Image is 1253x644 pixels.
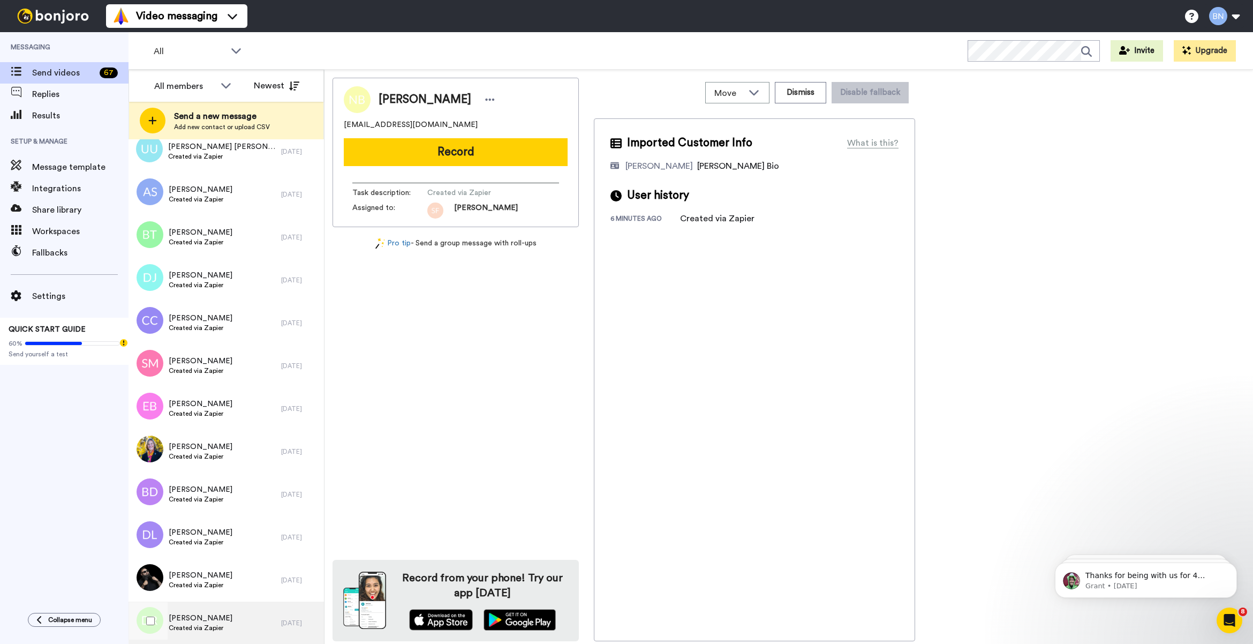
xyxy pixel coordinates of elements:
span: Fallbacks [32,246,129,259]
div: [DATE] [281,576,319,585]
div: [DATE] [281,447,319,456]
span: Message template [32,161,129,174]
img: vm-color.svg [112,8,130,25]
span: [PERSON_NAME] [169,399,232,409]
span: Integrations [32,182,129,195]
div: What is this? [847,137,899,149]
span: Created via Zapier [169,238,232,246]
span: [PERSON_NAME] [169,270,232,281]
span: [PERSON_NAME] [169,613,232,624]
span: Workspaces [32,225,129,238]
div: 67 [100,68,118,78]
span: Created via Zapier [169,538,232,546]
span: [PERSON_NAME] [454,203,518,219]
span: Move [714,87,743,100]
span: [PERSON_NAME] [169,227,232,238]
span: [PERSON_NAME] [169,527,232,538]
span: 8 [1239,608,1247,616]
span: Results [32,109,129,122]
span: Task description : [352,188,427,198]
span: Send videos [32,66,95,79]
span: Send yourself a test [9,350,120,358]
div: All members [154,80,215,93]
span: Created via Zapier [169,495,232,504]
img: download [343,572,386,630]
img: Image of Ned Byrne [344,86,371,113]
img: 6efa4d2a-ede5-4cf7-9dda-58d48795f89d.jpg [137,564,163,591]
div: Created via Zapier [680,212,754,225]
button: Invite [1111,40,1163,62]
button: Record [344,138,568,166]
div: [DATE] [281,405,319,413]
h4: Record from your phone! Try our app [DATE] [397,571,568,601]
img: sf.png [427,203,443,219]
div: 6 minutes ago [610,214,680,225]
span: Created via Zapier [169,366,232,375]
button: Collapse menu [28,613,101,627]
div: [DATE] [281,190,319,199]
button: Disable fallback [832,82,909,103]
div: - Send a group message with roll-ups [333,238,579,249]
span: Created via Zapier [169,324,232,332]
span: Settings [32,290,129,303]
img: bd.png [137,478,163,505]
span: [PERSON_NAME] [169,313,232,324]
span: Created via Zapier [169,452,232,461]
img: uu.png [136,136,163,162]
span: [PERSON_NAME] [169,184,232,195]
div: [DATE] [281,319,319,327]
img: bt.png [137,221,163,248]
button: Newest [246,75,307,96]
img: magic-wand.svg [375,238,385,249]
span: [PERSON_NAME] [169,484,232,495]
span: 60% [9,339,22,348]
div: [DATE] [281,619,319,627]
div: Tooltip anchor [119,338,129,348]
span: Video messaging [136,9,217,24]
img: appstore [409,609,473,631]
span: Created via Zapier [169,195,232,204]
img: eb.png [137,393,163,420]
span: Created via Zapier [169,624,232,632]
div: [DATE] [281,490,319,499]
img: as.png [137,178,163,205]
span: [PERSON_NAME] [169,356,232,366]
img: ab97ddaa-bcba-4fc3-bd6f-2e1fa2c617da.jpg [137,436,163,462]
span: QUICK START GUIDE [9,326,86,333]
img: cc.png [137,307,163,334]
span: [PERSON_NAME] [379,92,471,108]
img: sm.png [137,350,163,377]
span: User history [627,188,689,204]
span: [PERSON_NAME] [169,570,232,581]
span: Created via Zapier [168,152,276,161]
img: playstore [484,609,556,631]
img: bj-logo-header-white.svg [13,9,93,24]
div: [DATE] [281,147,319,156]
div: [PERSON_NAME] [625,160,693,173]
a: Pro tip [375,238,411,249]
span: Send a new message [174,110,270,123]
span: Created via Zapier [427,188,529,198]
img: dj.png [137,264,163,291]
div: [DATE] [281,533,319,542]
div: [DATE] [281,276,319,284]
button: Dismiss [775,82,826,103]
span: Imported Customer Info [627,135,752,151]
iframe: Intercom notifications message [1039,540,1253,615]
span: Created via Zapier [169,281,232,289]
iframe: Intercom live chat [1217,608,1242,633]
button: Upgrade [1174,40,1236,62]
span: [PERSON_NAME] Bio [697,162,779,170]
span: Share library [32,204,129,216]
span: Collapse menu [48,616,92,624]
span: Add new contact or upload CSV [174,123,270,131]
span: All [154,45,225,58]
div: [DATE] [281,362,319,370]
span: Replies [32,88,129,101]
span: Assigned to: [352,203,427,219]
